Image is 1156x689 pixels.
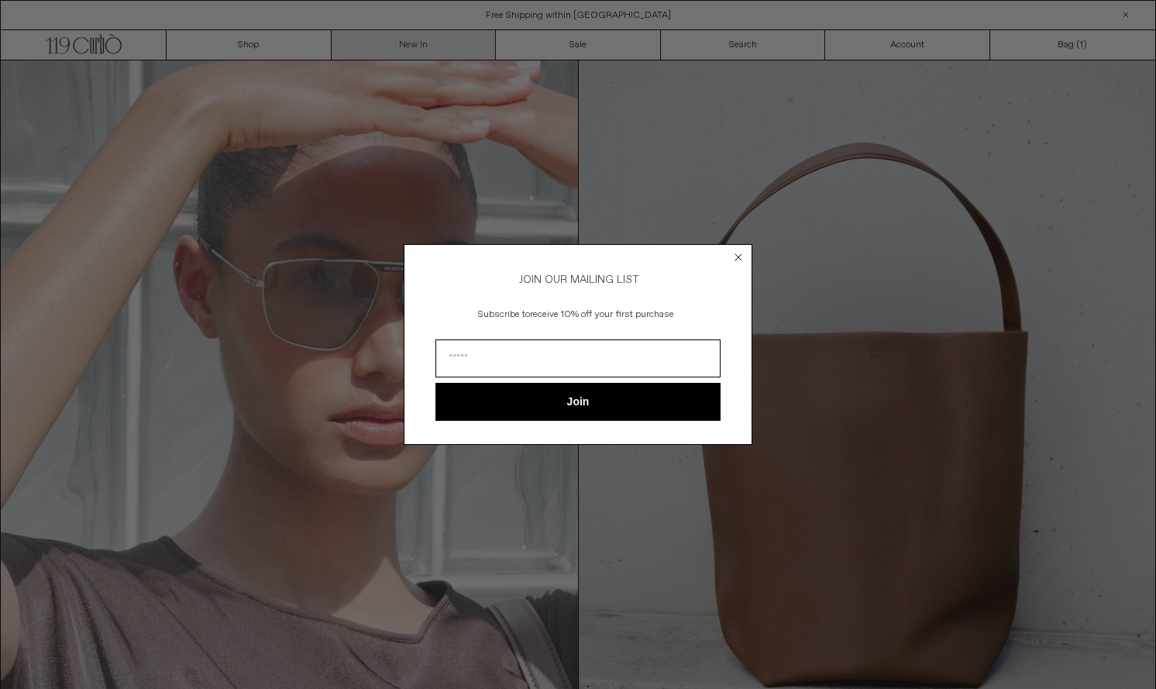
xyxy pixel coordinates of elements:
span: JOIN OUR MAILING LIST [517,273,639,287]
span: receive 10% off your first purchase [530,308,674,321]
button: Join [435,383,721,421]
span: Subscribe to [478,308,530,321]
input: Email [435,339,721,377]
button: Close dialog [731,250,746,265]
